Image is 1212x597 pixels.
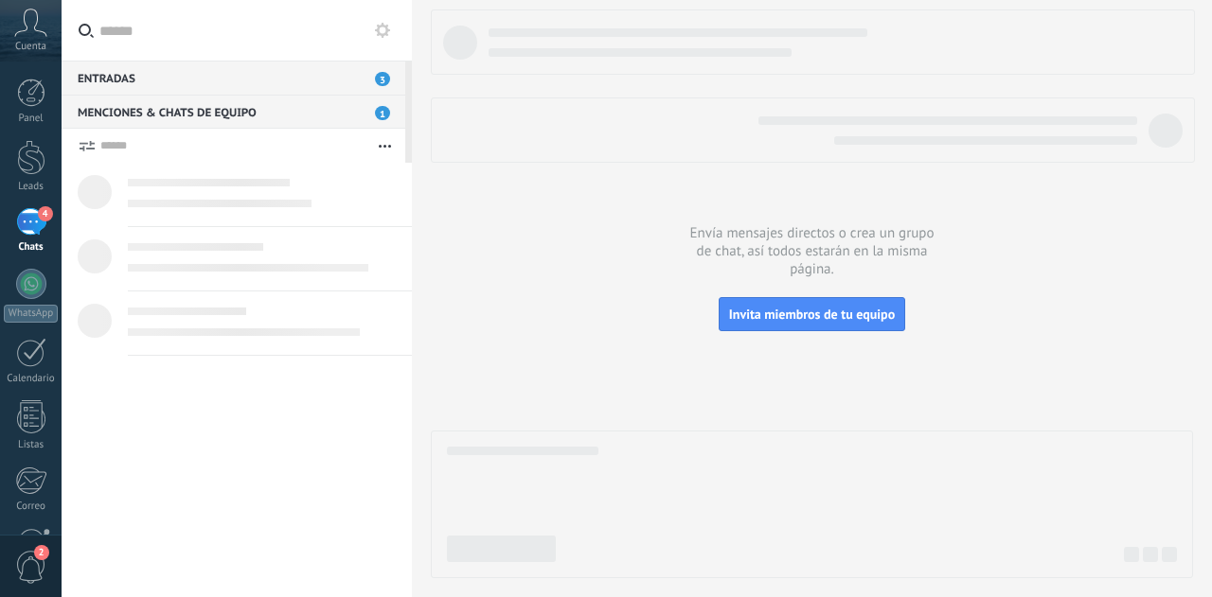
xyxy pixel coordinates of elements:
[62,95,405,129] div: Menciones & Chats de equipo
[38,206,53,221] span: 4
[4,181,59,193] div: Leads
[4,439,59,451] div: Listas
[34,545,49,560] span: 2
[375,72,390,86] span: 3
[4,305,58,323] div: WhatsApp
[375,106,390,120] span: 1
[4,373,59,385] div: Calendario
[719,297,905,331] button: Invita miembros de tu equipo
[15,41,46,53] span: Cuenta
[4,113,59,125] div: Panel
[4,500,59,513] div: Correo
[62,61,405,95] div: Entradas
[4,241,59,254] div: Chats
[729,306,895,323] span: Invita miembros de tu equipo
